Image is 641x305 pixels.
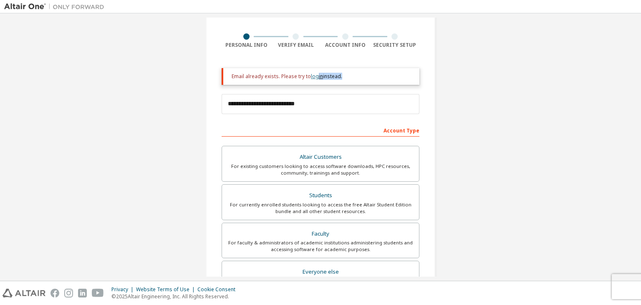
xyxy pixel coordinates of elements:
[50,289,59,297] img: facebook.svg
[222,123,419,137] div: Account Type
[3,289,45,297] img: altair_logo.svg
[227,151,414,163] div: Altair Customers
[4,3,109,11] img: Altair One
[222,42,271,48] div: Personal Info
[232,73,413,80] div: Email already exists. Please try to instead.
[111,286,136,293] div: Privacy
[227,228,414,240] div: Faculty
[311,73,323,80] a: login
[370,42,420,48] div: Security Setup
[78,289,87,297] img: linkedin.svg
[227,190,414,201] div: Students
[92,289,104,297] img: youtube.svg
[320,42,370,48] div: Account Info
[227,239,414,253] div: For faculty & administrators of academic institutions administering students and accessing softwa...
[227,163,414,176] div: For existing customers looking to access software downloads, HPC resources, community, trainings ...
[271,42,321,48] div: Verify Email
[227,201,414,215] div: For currently enrolled students looking to access the free Altair Student Edition bundle and all ...
[227,266,414,278] div: Everyone else
[136,286,197,293] div: Website Terms of Use
[197,286,240,293] div: Cookie Consent
[111,293,240,300] p: © 2025 Altair Engineering, Inc. All Rights Reserved.
[64,289,73,297] img: instagram.svg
